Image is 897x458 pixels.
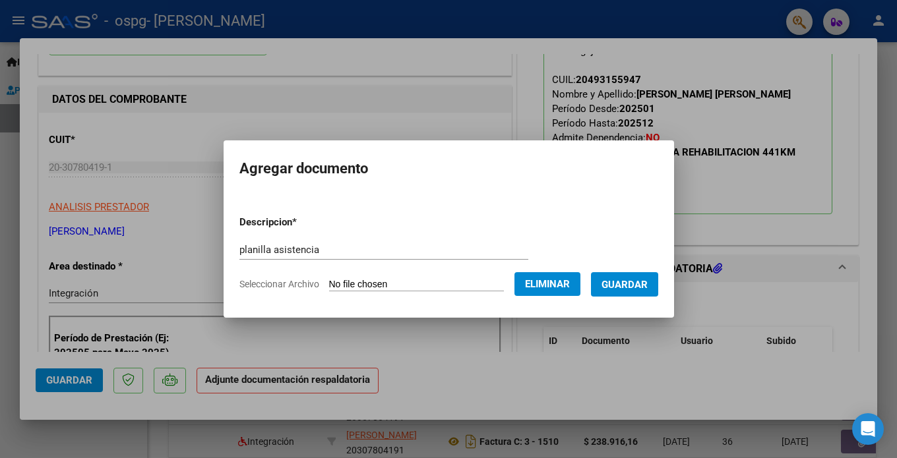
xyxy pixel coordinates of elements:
[852,413,884,445] div: Open Intercom Messenger
[525,278,570,290] span: Eliminar
[602,279,648,291] span: Guardar
[239,156,658,181] h2: Agregar documento
[514,272,580,296] button: Eliminar
[239,279,319,289] span: Seleccionar Archivo
[591,272,658,297] button: Guardar
[239,215,365,230] p: Descripcion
